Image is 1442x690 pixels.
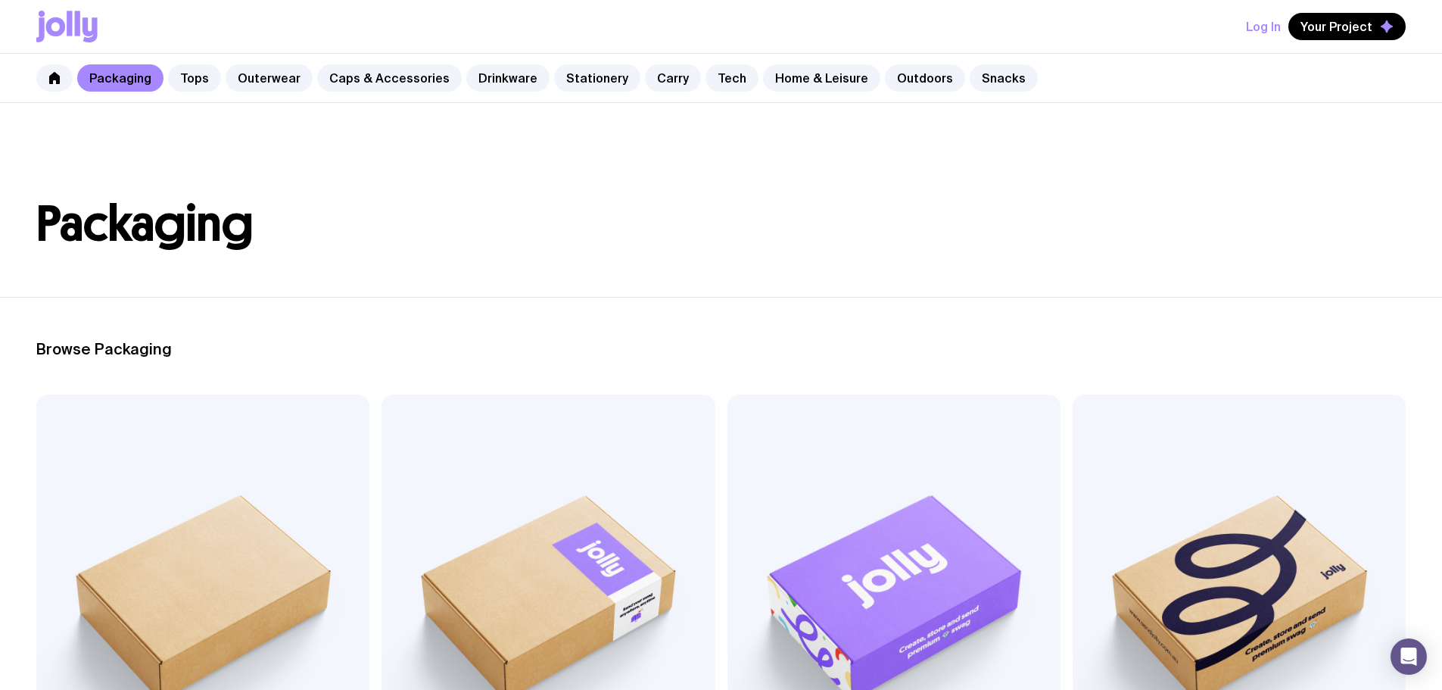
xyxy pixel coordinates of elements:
[970,64,1038,92] a: Snacks
[1246,13,1281,40] button: Log In
[1391,638,1427,675] div: Open Intercom Messenger
[763,64,880,92] a: Home & Leisure
[36,200,1406,248] h1: Packaging
[36,340,1406,358] h2: Browse Packaging
[168,64,221,92] a: Tops
[1300,19,1372,34] span: Your Project
[554,64,640,92] a: Stationery
[645,64,701,92] a: Carry
[317,64,462,92] a: Caps & Accessories
[77,64,164,92] a: Packaging
[1288,13,1406,40] button: Your Project
[705,64,758,92] a: Tech
[885,64,965,92] a: Outdoors
[466,64,550,92] a: Drinkware
[226,64,313,92] a: Outerwear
